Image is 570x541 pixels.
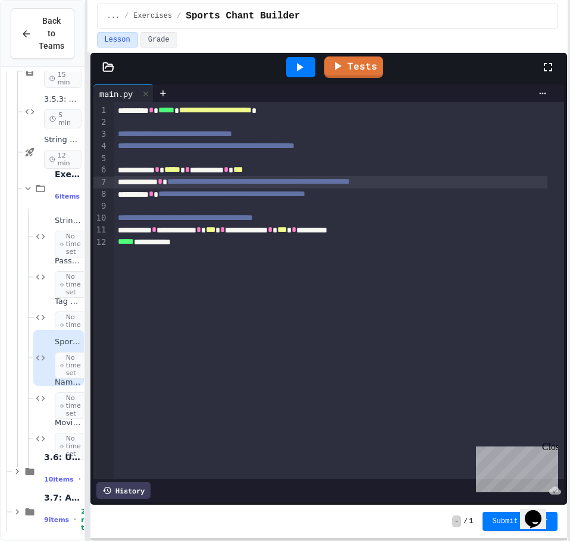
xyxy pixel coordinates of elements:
span: 5 min [44,109,82,121]
span: 12 min [44,150,82,169]
span: Movie Theater Announcer [55,418,82,428]
span: 10 items [44,476,74,483]
span: ... [107,11,120,21]
button: View grade [405,511,477,531]
span: 15 min [44,69,82,88]
span: String Combiner Fix [55,216,82,226]
div: 7 [93,177,108,188]
span: No time set [55,231,86,258]
span: No time set [55,271,86,298]
span: No time set [55,392,86,420]
iframe: chat widget [520,493,558,529]
span: Back to Teams [39,15,64,52]
span: / [177,11,181,21]
span: String operators - Quiz [44,135,82,145]
span: / [124,11,129,21]
span: Exercises [55,169,82,180]
span: No time set [55,433,86,460]
span: No time set [55,312,86,339]
span: 3.6: User Input [44,452,82,463]
div: 4 [93,140,108,152]
span: Password Creator [55,256,82,266]
span: Name Badge Creator [55,378,82,388]
div: 3 [93,129,108,141]
div: 8 [93,188,108,200]
a: Tests [324,56,383,78]
span: Sports Chant Builder [55,337,82,347]
span: No time set [55,312,90,339]
iframe: chat widget [471,442,558,492]
button: Grade [140,32,177,48]
div: 3 [93,128,108,140]
div: 4 [93,140,105,152]
div: 13 [93,248,108,260]
button: Submit Answer [483,512,558,531]
div: 9 [93,200,108,212]
span: • [79,474,81,484]
button: Back to Teams [11,8,74,59]
div: 1 [93,105,108,117]
span: Submit Answer [492,517,548,526]
div: 5 [93,153,108,165]
button: Lesson [97,32,138,48]
span: 6 items [55,193,80,200]
div: 14 [93,260,108,272]
div: 15 [93,272,108,284]
div: 10 [93,212,108,224]
span: Exercises [133,11,172,21]
span: No time set [55,352,86,379]
div: main.py [93,84,154,102]
span: Tag Generator Fix [55,297,82,307]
